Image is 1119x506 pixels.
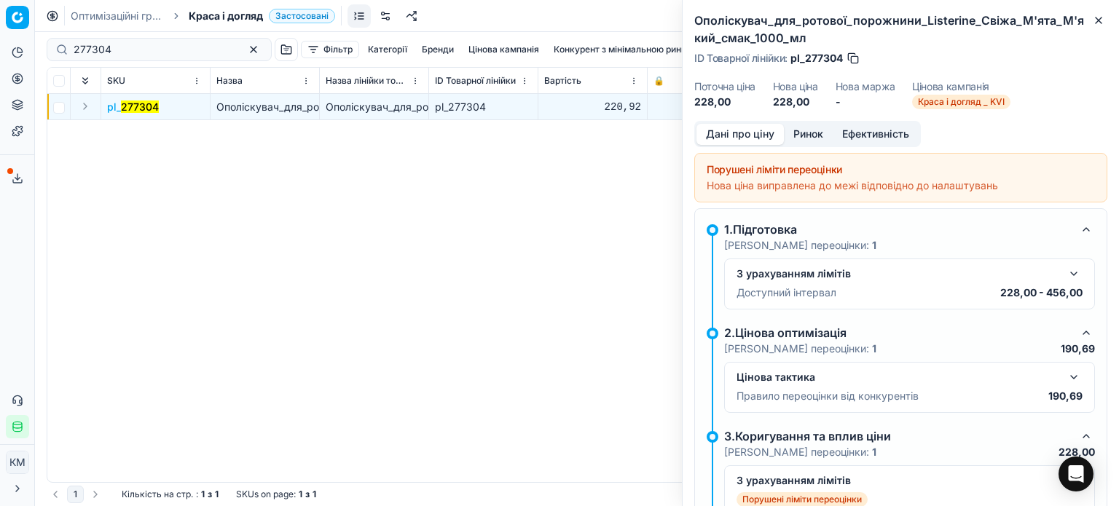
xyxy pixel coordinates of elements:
[189,9,335,23] span: Краса і доглядЗастосовані
[362,41,413,58] button: Категорії
[707,178,1095,193] div: Нова ціна виправлена до межі відповідно до налаштувань
[189,9,263,23] span: Краса і догляд
[216,75,243,87] span: Назва
[416,41,460,58] button: Бренди
[107,100,159,114] span: pl_
[724,427,1072,445] div: 3.Коригування та вплив ціни
[707,162,1095,177] div: Порушені ліміти переоцінки
[833,124,919,145] button: Ефективність
[313,489,316,500] strong: 1
[6,451,29,474] button: КM
[71,9,164,23] a: Оптимізаційні групи
[122,489,219,500] div: :
[694,12,1107,47] h2: Ополіскувач_для_ротової_порожнини_Listerine_Свіжа_М'ята_М'який_смак_1000_мл
[912,95,1010,109] span: Краса і догляд _ KVI
[435,75,516,87] span: ID Товарної лінійки
[326,75,408,87] span: Назва лінійки товарів
[737,473,1059,488] div: З урахуванням лімітів
[47,486,104,503] nav: pagination
[724,445,876,459] p: [PERSON_NAME] переоцінки:
[544,100,641,114] div: 220,92
[836,82,895,92] dt: Нова маржа
[201,489,205,500] strong: 1
[694,95,755,109] dd: 228,00
[87,486,104,503] button: Go to next page
[1048,389,1083,403] p: 190,69
[435,100,532,114] div: pl_277304
[724,324,1072,341] div: 2.Цінова оптимізація
[872,239,876,251] strong: 1
[653,75,664,87] span: 🔒
[215,489,219,500] strong: 1
[299,489,302,500] strong: 1
[737,266,1059,281] div: З урахуванням лімітів
[216,100,629,113] span: Ополіскувач_для_ротової_порожнини_Listerine_Свіжа_М'ята_М'який_смак_1000_мл
[784,124,833,145] button: Ринок
[872,342,876,355] strong: 1
[790,51,843,66] span: pl_277304
[548,41,742,58] button: Конкурент з мінімальною ринковою ціною
[872,446,876,458] strong: 1
[7,451,28,473] span: КM
[326,100,423,114] div: Ополіскувач_для_ротової_порожнини_Listerine_Свіжа_М'ята_М'який_смак_1000_мл
[773,95,818,109] dd: 228,00
[773,82,818,92] dt: Нова ціна
[696,124,784,145] button: Дані про ціну
[737,389,919,403] p: Правило переоцінки від конкурентів
[1061,341,1095,356] p: 190,69
[544,75,581,87] span: Вартість
[737,370,1059,384] div: Цінова тактика
[76,72,94,90] button: Expand all
[301,41,359,58] button: Фільтр
[694,82,755,92] dt: Поточна ціна
[1000,285,1083,300] p: 228,00 - 456,00
[742,494,862,505] p: Порушені ліміти переоцінки
[694,53,788,63] span: ID Товарної лінійки :
[912,82,1010,92] dt: Цінова кампанія
[107,100,159,114] button: pl_277304
[76,98,94,115] button: Expand
[305,489,310,500] strong: з
[122,489,193,500] span: Кількість на стр.
[47,486,64,503] button: Go to previous page
[74,42,233,57] input: Пошук по SKU або назві
[236,489,296,500] span: SKUs on page :
[121,100,159,113] mark: 277304
[737,285,836,300] p: Доступний інтервал
[724,341,876,356] p: [PERSON_NAME] переоцінки:
[836,95,895,109] dd: -
[71,9,335,23] nav: breadcrumb
[208,489,212,500] strong: з
[1059,445,1095,459] p: 228,00
[724,238,876,253] p: [PERSON_NAME] переоцінки:
[107,75,125,87] span: SKU
[463,41,545,58] button: Цінова кампанія
[1059,456,1094,491] div: Open Intercom Messenger
[67,486,84,503] button: 1
[724,221,1072,238] div: 1.Підготовка
[269,9,335,23] span: Застосовані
